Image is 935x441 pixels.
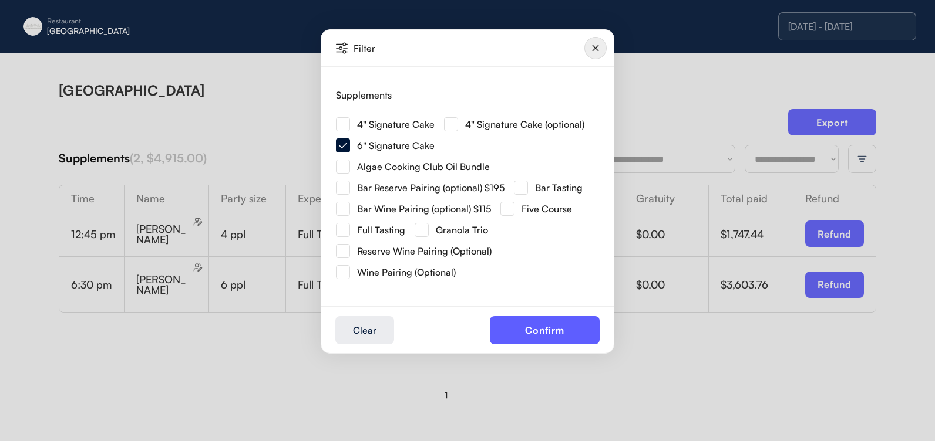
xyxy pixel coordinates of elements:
img: Rectangle%20315.svg [444,117,458,131]
div: 4" Signature Cake [357,120,435,129]
div: Bar Tasting [535,183,583,192]
div: 6" Signature Cake [357,141,435,150]
div: 4" Signature Cake (optional) [465,120,584,129]
img: Rectangle%20315.svg [336,181,350,195]
img: Vector%20%2835%29.svg [336,42,348,54]
img: Rectangle%20315.svg [514,181,528,195]
div: Filter [354,43,441,53]
div: Granola Trio [436,225,488,235]
div: Five Course [522,204,572,213]
img: Rectangle%20315.svg [336,265,350,279]
div: Supplements [336,90,392,100]
img: Group%20266.svg [336,138,350,152]
div: Wine Pairing (Optional) [357,267,456,277]
img: Rectangle%20315.svg [336,160,350,174]
img: Rectangle%20315.svg [336,244,350,258]
div: Reserve Wine Pairing (Optional) [357,246,492,256]
img: Rectangle%20315.svg [415,223,429,237]
img: Rectangle%20315.svg [336,117,350,131]
div: Full Tasting [357,225,405,235]
div: Bar Reserve Pairing (optional) $195 [357,183,505,192]
img: Rectangle%20315.svg [336,223,350,237]
button: Confirm [490,316,600,344]
div: Algae Cooking Club Oil Bundle [357,162,490,171]
button: Clear [335,316,394,344]
img: Rectangle%20315.svg [336,202,350,216]
img: Rectangle%20315.svg [500,202,514,216]
img: Group%2010124643.svg [584,37,607,59]
div: Bar Wine Pairing (optional) $115 [357,204,491,213]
